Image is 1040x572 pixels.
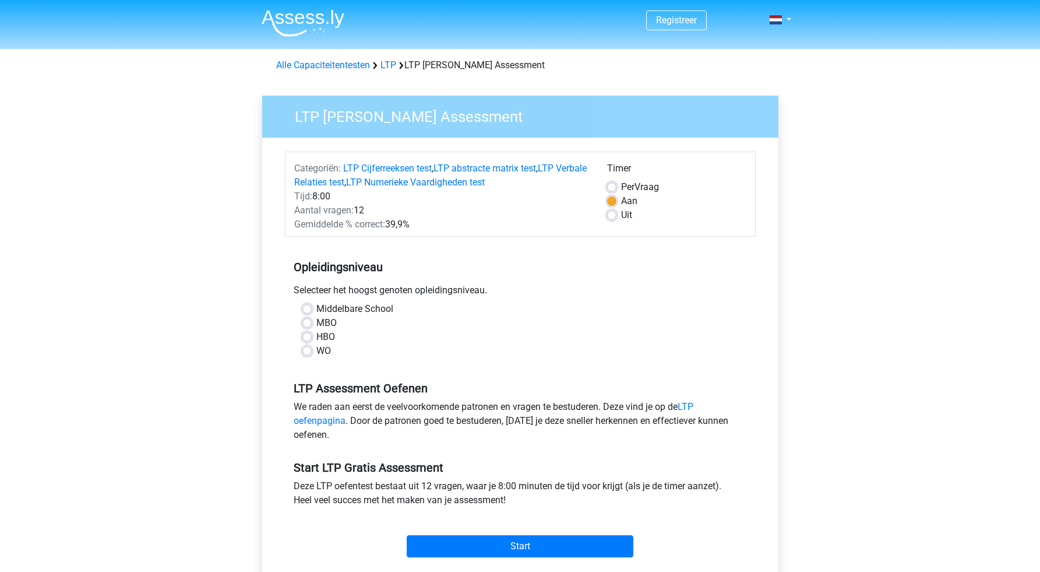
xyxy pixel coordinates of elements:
h5: Opleidingsniveau [294,255,747,279]
a: LTP Cijferreeksen test [343,163,432,174]
span: Tijd: [294,191,312,202]
input: Start [407,535,633,557]
h5: Start LTP Gratis Assessment [294,461,747,475]
div: Deze LTP oefentest bestaat uit 12 vragen, waar je 8:00 minuten de tijd voor krijgt (als je de tim... [285,479,756,512]
div: 12 [285,203,598,217]
div: We raden aan eerst de veelvoorkomende patronen en vragen te bestuderen. Deze vind je op de . Door... [285,400,756,447]
a: Alle Capaciteitentesten [276,59,370,71]
a: Registreer [656,15,697,26]
div: Timer [607,162,746,180]
label: Vraag [621,180,659,194]
span: Categoriën: [294,163,341,174]
div: LTP [PERSON_NAME] Assessment [272,58,769,72]
div: 8:00 [285,190,598,203]
h3: LTP [PERSON_NAME] Assessment [281,103,770,126]
label: WO [316,344,331,358]
span: Gemiddelde % correct: [294,219,385,230]
span: Aantal vragen: [294,205,354,216]
h5: LTP Assessment Oefenen [294,381,747,395]
img: Assessly [262,9,344,37]
a: LTP [380,59,396,71]
span: Per [621,181,634,192]
div: 39,9% [285,217,598,231]
label: MBO [316,316,337,330]
label: Aan [621,194,637,208]
label: Uit [621,208,632,222]
a: LTP Numerieke Vaardigheden test [346,177,485,188]
div: , , , [285,162,598,190]
label: HBO [316,330,335,344]
label: Middelbare School [316,302,393,316]
a: LTP abstracte matrix test [433,163,536,174]
div: Selecteer het hoogst genoten opleidingsniveau. [285,283,756,302]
